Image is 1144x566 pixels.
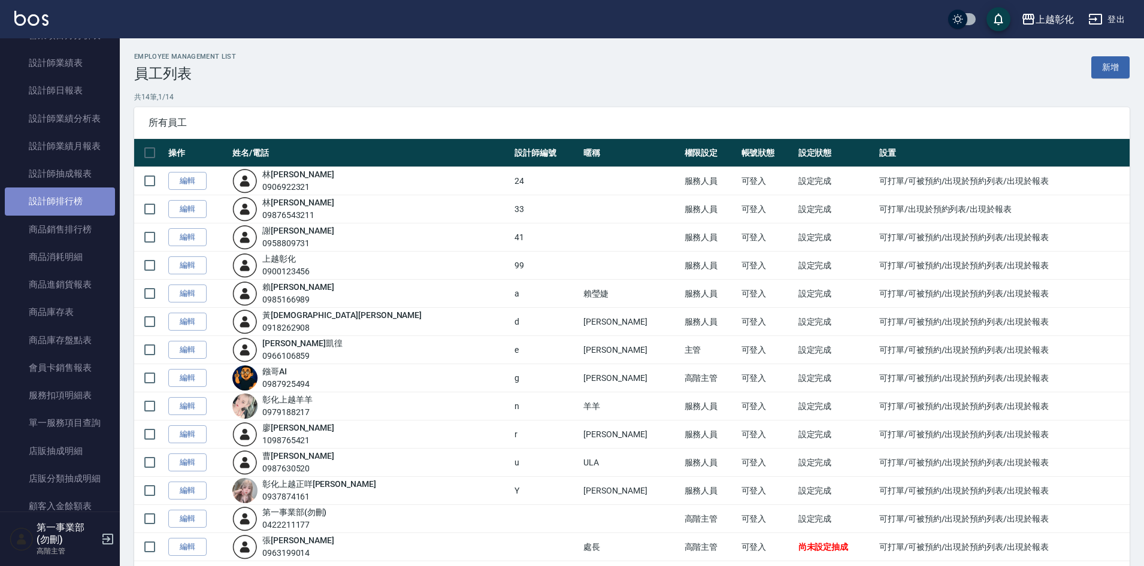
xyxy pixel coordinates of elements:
img: user-login-man-human-body-mobile-person-512.png [232,450,258,475]
img: user-login-man-human-body-mobile-person-512.png [232,534,258,559]
td: 可登入 [739,195,795,223]
a: 設計師日報表 [5,77,115,104]
td: 可登入 [739,420,795,449]
a: 編輯 [168,369,207,388]
td: n [512,392,580,420]
td: 可登入 [739,336,795,364]
a: 編輯 [168,228,207,247]
a: 編輯 [168,510,207,528]
td: 服務人員 [682,195,739,223]
td: e [512,336,580,364]
td: ULA [580,449,681,477]
th: 權限設定 [682,139,739,167]
div: 上越彰化 [1036,12,1074,27]
td: 可登入 [739,280,795,308]
a: 商品庫存盤點表 [5,326,115,354]
td: 服務人員 [682,167,739,195]
a: 編輯 [168,453,207,472]
td: 服務人員 [682,280,739,308]
div: 0958809731 [262,237,334,250]
td: 可打單/可被預約/出現於預約列表/出現於報表 [876,449,1130,477]
img: Person [10,527,34,551]
td: 可打單/可被預約/出現於預約列表/出現於報表 [876,477,1130,505]
td: a [512,280,580,308]
th: 設定狀態 [795,139,876,167]
td: [PERSON_NAME] [580,477,681,505]
img: user-login-man-human-body-mobile-person-512.png [232,506,258,531]
td: 可登入 [739,223,795,252]
img: user-login-man-human-body-mobile-person-512.png [232,253,258,278]
td: 設定完成 [795,223,876,252]
img: avatar.jpeg [232,365,258,391]
img: Logo [14,11,49,26]
a: 編輯 [168,284,207,303]
a: 黃[DEMOGRAPHIC_DATA][PERSON_NAME] [262,310,422,320]
td: 服務人員 [682,308,739,336]
div: 0979188217 [262,406,313,419]
td: 可打單/可被預約/出現於預約列表/出現於報表 [876,505,1130,533]
button: 登出 [1084,8,1130,31]
td: d [512,308,580,336]
td: 可登入 [739,364,795,392]
a: 張[PERSON_NAME] [262,535,334,545]
a: 新增 [1091,56,1130,78]
td: 服務人員 [682,392,739,420]
th: 姓名/電話 [229,139,512,167]
td: 可登入 [739,505,795,533]
td: 服務人員 [682,449,739,477]
img: user-login-man-human-body-mobile-person-512.png [232,422,258,447]
td: 可打單/可被預約/出現於預約列表/出現於報表 [876,223,1130,252]
td: 設定完成 [795,167,876,195]
a: 單一服務項目查詢 [5,409,115,437]
div: 0966106859 [262,350,343,362]
td: 可打單/可被預約/出現於預約列表/出現於報表 [876,420,1130,449]
div: 0937874161 [262,491,376,503]
img: avatar.jpeg [232,478,258,503]
td: 服務人員 [682,477,739,505]
a: 設計師業績分析表 [5,105,115,132]
a: 編輯 [168,341,207,359]
div: 0422211177 [262,519,327,531]
td: [PERSON_NAME] [580,364,681,392]
img: user-login-man-human-body-mobile-person-512.png [232,337,258,362]
td: 可打單/可被預約/出現於預約列表/出現於報表 [876,336,1130,364]
a: 設計師排行榜 [5,187,115,215]
td: 羊羊 [580,392,681,420]
td: 可打單/可被預約/出現於預約列表/出現於報表 [876,167,1130,195]
a: 上越彰化 [262,254,296,264]
td: 可登入 [739,308,795,336]
a: 商品庫存表 [5,298,115,326]
p: 高階主管 [37,546,98,556]
div: 0963199014 [262,547,334,559]
td: 可打單/可被預約/出現於預約列表/出現於報表 [876,533,1130,561]
td: 設定完成 [795,420,876,449]
div: 0985166989 [262,293,334,306]
img: user-login-man-human-body-mobile-person-512.png [232,281,258,306]
td: 設定完成 [795,252,876,280]
th: 設計師編號 [512,139,580,167]
td: 可打單/出現於預約列表/出現於報表 [876,195,1130,223]
td: 設定完成 [795,449,876,477]
a: 曹[PERSON_NAME] [262,451,334,461]
td: 可登入 [739,449,795,477]
td: 設定完成 [795,505,876,533]
td: 可打單/可被預約/出現於預約列表/出現於報表 [876,364,1130,392]
td: 24 [512,167,580,195]
img: user-login-man-human-body-mobile-person-512.png [232,309,258,334]
div: 0906922321 [262,181,334,193]
img: user-login-man-human-body-mobile-person-512.png [232,168,258,193]
td: 高階主管 [682,505,739,533]
a: 編輯 [168,538,207,556]
td: 可登入 [739,533,795,561]
td: 33 [512,195,580,223]
a: 設計師抽成報表 [5,160,115,187]
img: user-login-man-human-body-mobile-person-512.png [232,225,258,250]
p: 共 14 筆, 1 / 14 [134,92,1130,102]
div: 1098765421 [262,434,334,447]
div: 0918262908 [262,322,422,334]
a: 商品銷售排行榜 [5,216,115,243]
td: [PERSON_NAME] [580,420,681,449]
td: 99 [512,252,580,280]
a: 彰化上越正咩[PERSON_NAME] [262,479,376,489]
td: 設定完成 [795,364,876,392]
